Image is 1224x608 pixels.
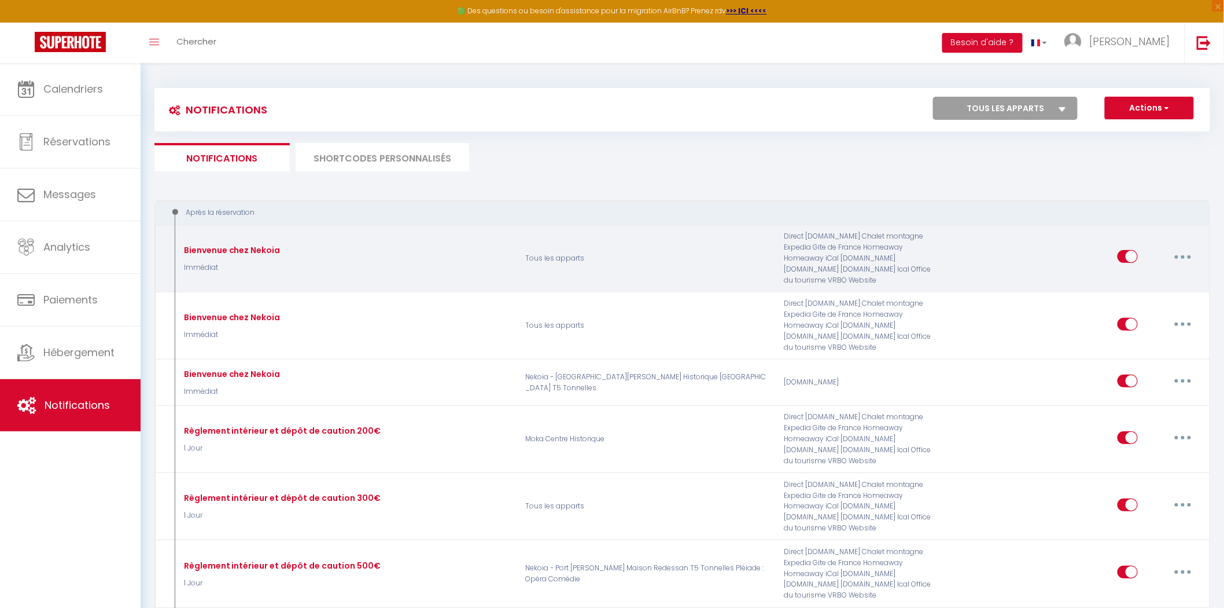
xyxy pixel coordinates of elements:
div: Bienvenue chez Nekoia [181,244,281,257]
div: Direct [DOMAIN_NAME] Chalet montagne Expedia Gite de France Homeaway Homeaway iCal [DOMAIN_NAME] ... [776,547,949,601]
span: Hébergement [43,345,115,360]
button: Besoin d'aide ? [942,33,1023,53]
p: Tous les apparts [518,231,776,285]
div: Direct [DOMAIN_NAME] Chalet montagne Expedia Gite de France Homeaway Homeaway iCal [DOMAIN_NAME] ... [776,231,949,285]
div: Règlement intérieur et dépôt de caution 200€ [181,424,381,437]
div: Bienvenue chez Nekoia [181,311,281,324]
span: [PERSON_NAME] [1089,34,1170,49]
span: Analytics [43,240,90,254]
p: Moka Centre Historique [518,412,776,466]
p: 1 Jour [181,443,381,454]
div: Direct [DOMAIN_NAME] Chalet montagne Expedia Gite de France Homeaway Homeaway iCal [DOMAIN_NAME] ... [776,479,949,534]
div: Direct [DOMAIN_NAME] Chalet montagne Expedia Gite de France Homeaway Homeaway iCal [DOMAIN_NAME] ... [776,412,949,466]
a: ... [PERSON_NAME] [1056,23,1185,63]
span: Notifications [45,398,110,412]
img: Super Booking [35,32,106,52]
span: Réservations [43,134,110,149]
span: Calendriers [43,82,103,96]
p: Tous les apparts [518,298,776,353]
p: 1 Jour [181,578,381,589]
div: Règlement intérieur et dépôt de caution 500€ [181,559,381,572]
div: [DOMAIN_NAME] [776,366,949,400]
span: Messages [43,187,96,202]
div: Bienvenue chez Nekoia [181,368,281,380]
div: Après la réservation [165,207,1179,218]
div: Direct [DOMAIN_NAME] Chalet montagne Expedia Gite de France Homeaway Homeaway iCal [DOMAIN_NAME] ... [776,298,949,353]
li: Notifications [154,143,290,171]
p: Nekoia - Port [PERSON_NAME] Maison Redessan T5 Tonnelles Pléiade : Opéra Comédie [518,547,776,601]
img: logout [1197,35,1211,50]
h3: Notifications [163,97,267,123]
a: Chercher [168,23,225,63]
span: Paiements [43,292,98,307]
p: 1 Jour [181,510,381,521]
li: SHORTCODES PERSONNALISÉS [296,143,469,171]
p: Immédiat [181,386,281,397]
p: Immédiat [181,262,281,273]
a: >>> ICI <<<< [727,6,767,16]
div: Règlement intérieur et dépôt de caution 300€ [181,492,381,504]
p: Tous les apparts [518,479,776,534]
button: Actions [1105,97,1194,120]
img: ... [1064,33,1082,50]
span: Chercher [176,35,216,47]
p: Nekoia - [GEOGRAPHIC_DATA][PERSON_NAME] Historique [GEOGRAPHIC_DATA] T5 Tonnelles [518,366,776,400]
p: Immédiat [181,329,281,340]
